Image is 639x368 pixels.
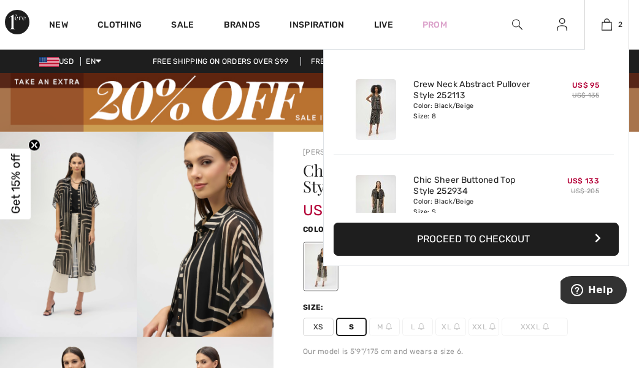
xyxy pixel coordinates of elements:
a: Sign In [547,17,577,33]
span: US$ 133 [567,177,599,185]
span: M [369,318,400,336]
a: 2 [585,17,629,32]
img: ring-m.svg [454,323,460,329]
a: Free Returns [300,57,376,66]
span: USD [39,57,78,66]
span: US$ 95 [572,81,599,90]
span: Inspiration [289,20,344,33]
div: Color: Black/Beige Size: 8 [413,101,534,121]
button: Proceed to Checkout [334,223,619,256]
a: Brands [224,20,261,33]
a: New [49,20,68,33]
h1: Chic Sheer Buttoned Top Style 252934 [303,163,559,194]
a: Clothing [98,20,142,33]
img: 1ère Avenue [5,10,29,34]
img: My Bag [602,17,612,32]
div: Size: [303,302,326,313]
div: Color: Black/Beige Size: S [413,197,534,217]
img: ring-m.svg [489,323,496,329]
span: L [402,318,433,336]
div: Our model is 5'9"/175 cm and wears a size 6. [303,346,610,357]
span: Get 15% off [9,154,23,214]
img: Crew Neck Abstract Pullover Style 252113 [356,79,396,140]
a: [PERSON_NAME] [303,148,364,156]
span: XS [303,318,334,336]
img: ring-m.svg [386,323,392,329]
a: Crew Neck Abstract Pullover Style 252113 [413,79,534,101]
a: Sale [171,20,194,33]
a: Chic Sheer Buttoned Top Style 252934 [413,175,534,197]
img: ring-m.svg [543,323,549,329]
img: US Dollar [39,57,59,67]
span: XXL [469,318,499,336]
a: Live [374,18,393,31]
span: XXXL [502,318,568,336]
button: Close teaser [28,139,40,151]
img: My Info [557,17,567,32]
img: search the website [512,17,522,32]
span: EN [86,57,101,66]
s: US$ 205 [571,187,599,195]
span: S [336,318,367,336]
img: Chic Sheer Buttoned Top Style 252934. 2 [137,132,274,337]
span: Color: [303,225,332,234]
img: Chic Sheer Buttoned Top Style 252934 [356,175,396,236]
s: US$ 135 [572,91,599,99]
a: Free shipping on orders over $99 [143,57,299,66]
img: ring-m.svg [418,323,424,329]
span: 2 [618,19,622,30]
iframe: Opens a widget where you can find more information [561,276,627,307]
a: Prom [423,18,447,31]
div: Black/Beige [305,243,337,289]
span: US$ 133 [303,190,360,219]
span: XL [435,318,466,336]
